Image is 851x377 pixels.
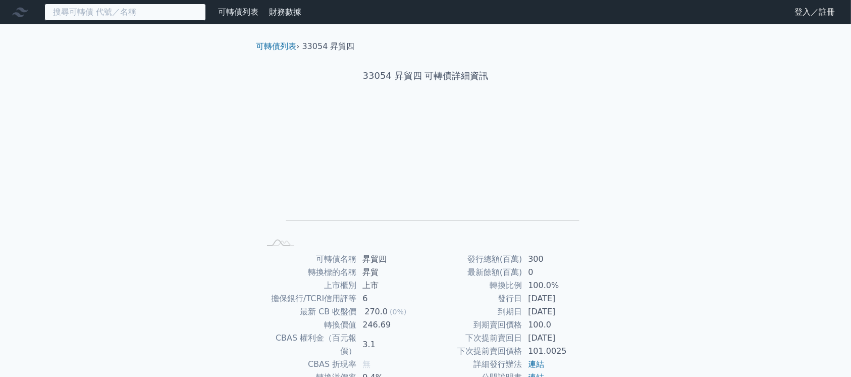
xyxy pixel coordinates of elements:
li: › [256,40,299,53]
a: 可轉債列表 [256,41,296,51]
td: 轉換價值 [260,318,356,332]
td: 轉換標的名稱 [260,266,356,279]
li: 33054 昇貿四 [302,40,355,53]
td: CBAS 折現率 [260,358,356,371]
g: Chart [277,115,579,235]
a: 登入／註冊 [786,4,843,20]
td: [DATE] [522,305,591,318]
td: 101.0025 [522,345,591,358]
td: 到期日 [425,305,522,318]
td: 下次提前賣回價格 [425,345,522,358]
td: 詳細發行辦法 [425,358,522,371]
span: 無 [362,359,370,369]
td: CBAS 權利金（百元報價） [260,332,356,358]
a: 財務數據 [269,7,301,17]
td: [DATE] [522,332,591,345]
td: 100.0 [522,318,591,332]
td: 昇貿四 [356,253,425,266]
iframe: Chat Widget [801,328,851,377]
span: (0%) [390,308,406,316]
td: 3.1 [356,332,425,358]
td: 最新餘額(百萬) [425,266,522,279]
div: 270.0 [362,305,390,318]
td: 上市 [356,279,425,292]
td: 擔保銀行/TCRI信用評等 [260,292,356,305]
td: [DATE] [522,292,591,305]
td: 發行總額(百萬) [425,253,522,266]
a: 連結 [528,359,544,369]
td: 下次提前賣回日 [425,332,522,345]
td: 昇貿 [356,266,425,279]
td: 246.69 [356,318,425,332]
td: 最新 CB 收盤價 [260,305,356,318]
td: 上市櫃別 [260,279,356,292]
td: 300 [522,253,591,266]
td: 6 [356,292,425,305]
td: 可轉債名稱 [260,253,356,266]
h1: 33054 昇貿四 可轉債詳細資訊 [248,69,603,83]
td: 發行日 [425,292,522,305]
a: 可轉債列表 [218,7,258,17]
td: 到期賣回價格 [425,318,522,332]
td: 轉換比例 [425,279,522,292]
td: 100.0% [522,279,591,292]
div: 聊天小工具 [801,328,851,377]
td: 0 [522,266,591,279]
input: 搜尋可轉債 代號／名稱 [44,4,206,21]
